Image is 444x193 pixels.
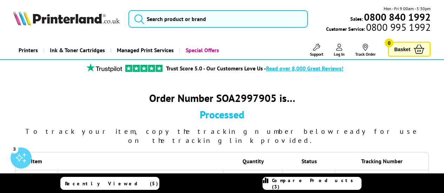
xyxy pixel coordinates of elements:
[384,5,431,12] span: Mon - Fri 9:00am - 5:30pm
[65,180,158,187] span: Recently Viewed (5)
[310,44,323,57] a: Support
[283,152,335,170] th: Status
[326,24,431,32] span: Customer Service:
[364,11,431,23] b: 0800 840 1992
[50,41,105,59] span: Ink & Toner Cartridges
[125,65,163,72] img: trustpilot rating
[60,177,159,190] a: Recently Viewed (5)
[385,39,393,47] span: 0
[363,14,431,20] a: 0800 840 1992
[110,41,179,59] a: Managed Print Services
[266,65,343,72] span: Read over 8,000 Great Reviews!
[335,152,429,170] th: Tracking Number
[15,108,429,121] div: Processed
[166,65,343,72] a: Trust Score 5.0 - Our Customers Love Us -Read over 8,000 Great Reviews!
[83,63,125,72] img: trustpilot rating
[13,11,120,27] a: Printerland Logo
[224,152,283,170] th: Quantity
[365,24,431,30] span: 0800 995 1992
[179,41,224,59] a: Special Offers
[394,44,410,54] span: Basket
[263,177,362,190] a: Compare Products (3)
[128,10,308,28] input: Search product or brand
[334,44,345,57] a: Log In
[334,51,345,57] span: Log In
[13,41,43,59] a: Printers
[272,177,361,190] span: Compare Products (3)
[13,11,120,26] img: Printerland Logo
[15,152,58,170] th: Item
[15,91,429,105] div: Order Number SOA2997905 is…
[310,51,323,57] span: Support
[11,145,18,153] div: 3
[43,41,110,59] a: Ink & Toner Cartridges
[350,15,363,22] span: Sales:
[388,42,431,57] a: Basket 0
[355,44,376,57] a: Track Order
[25,127,419,145] span: To track your item, copy the tracking number below ready for use on the tracking link provided.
